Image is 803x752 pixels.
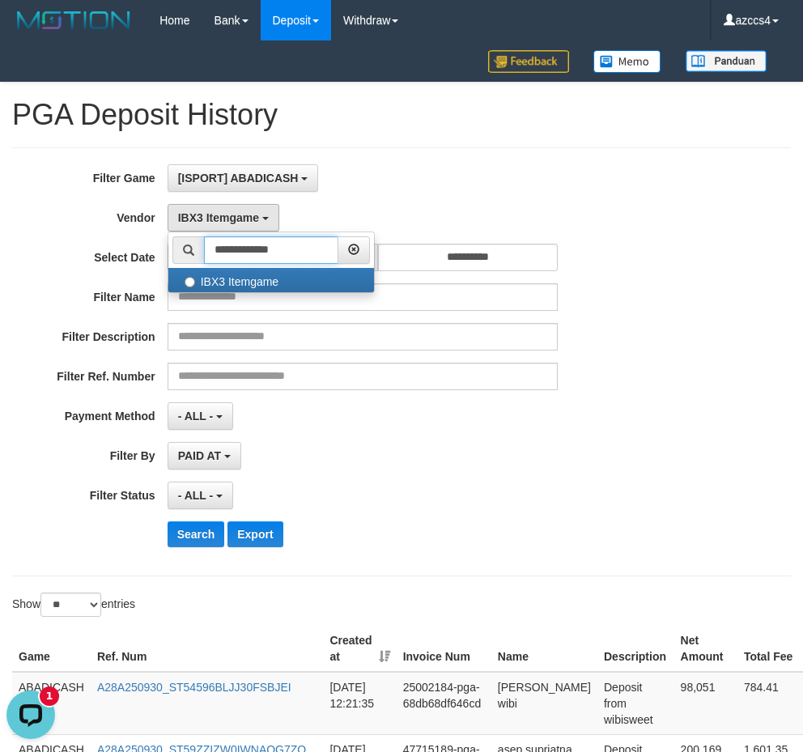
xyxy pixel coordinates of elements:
td: ABADICASH [12,672,91,735]
th: Game [12,626,91,672]
select: Showentries [40,593,101,617]
th: Net Amount [674,626,737,672]
label: IBX3 Itemgame [168,268,374,292]
h1: PGA Deposit History [12,99,791,131]
span: IBX3 Itemgame [178,211,259,224]
a: A28A250930_ST54596BLJJ30FSBJEI [97,681,291,694]
span: - ALL - [178,489,214,502]
th: Ref. Num [91,626,324,672]
button: - ALL - [168,402,233,430]
button: PAID AT [168,442,241,469]
img: MOTION_logo.png [12,8,135,32]
div: New messages notification [40,2,59,22]
img: panduan.png [686,50,767,72]
button: Search [168,521,225,547]
button: IBX3 Itemgame [168,204,279,232]
img: Button%20Memo.svg [593,50,661,73]
th: Created at: activate to sort column ascending [323,626,396,672]
th: Name [491,626,597,672]
label: Show entries [12,593,135,617]
th: Invoice Num [397,626,491,672]
td: 98,051 [674,672,737,735]
button: Export [227,521,283,547]
input: IBX3 Itemgame [185,277,195,287]
span: - ALL - [178,410,214,423]
button: [ISPORT] ABADICASH [168,164,319,192]
td: 25002184-pga-68db68df646cd [397,672,491,735]
td: [DATE] 12:21:35 [323,672,396,735]
button: Open LiveChat chat widget [6,6,55,55]
button: - ALL - [168,482,233,509]
td: 784.41 [737,672,801,735]
span: PAID AT [178,449,221,462]
th: Description [597,626,674,672]
td: [PERSON_NAME] wibi [491,672,597,735]
th: Total Fee [737,626,801,672]
img: Feedback.jpg [488,50,569,73]
span: [ISPORT] ABADICASH [178,172,299,185]
td: Deposit from wibisweet [597,672,674,735]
